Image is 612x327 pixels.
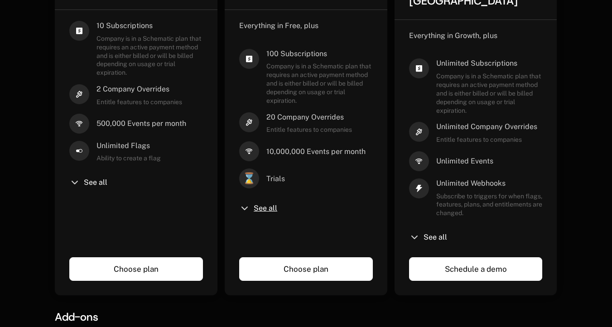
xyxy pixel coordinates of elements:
[409,257,543,281] a: Schedule a demo
[436,192,543,218] span: Subscribe to triggers for when flags, features, plans, and entitlements are changed.
[239,257,373,281] a: Choose plan
[266,174,285,184] span: Trials
[239,21,318,30] span: Everything in Free, plus
[239,49,259,69] i: cashapp
[96,154,161,163] span: Ability to create a flag
[409,31,497,40] span: Everything in Growth, plus
[266,112,352,122] span: 20 Company Overrides
[409,232,420,243] i: chevron-down
[266,147,366,157] span: 10,000,000 Events per month
[96,34,203,77] span: Company is in a Schematic plan that requires an active payment method and is either billed or wil...
[436,122,537,132] span: Unlimited Company Overrides
[96,98,182,106] span: Entitle features to companies
[239,168,259,188] span: ⌛
[436,156,493,166] span: Unlimited Events
[239,112,259,132] i: hammer
[69,84,89,104] i: hammer
[55,310,98,324] span: Add-ons
[266,125,352,134] span: Entitle features to companies
[436,58,543,68] span: Unlimited Subscriptions
[424,234,447,241] span: See all
[69,257,203,281] a: Choose plan
[96,141,161,151] span: Unlimited Flags
[436,72,543,115] span: Company is in a Schematic plan that requires an active payment method and is either billed or wil...
[436,135,537,144] span: Entitle features to companies
[254,205,277,212] span: See all
[436,178,543,188] span: Unlimited Webhooks
[239,141,259,161] i: signal
[409,58,429,78] i: cashapp
[96,21,203,31] span: 10 Subscriptions
[84,179,107,186] span: See all
[266,49,373,59] span: 100 Subscriptions
[239,203,250,214] i: chevron-down
[69,177,80,188] i: chevron-down
[409,178,429,198] i: thunder
[96,84,182,94] span: 2 Company Overrides
[266,62,373,105] span: Company is in a Schematic plan that requires an active payment method and is either billed or wil...
[409,151,429,171] i: signal
[69,141,89,161] i: boolean-on
[69,114,89,134] i: signal
[69,21,89,41] i: cashapp
[96,119,186,129] span: 500,000 Events per month
[409,122,429,142] i: hammer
